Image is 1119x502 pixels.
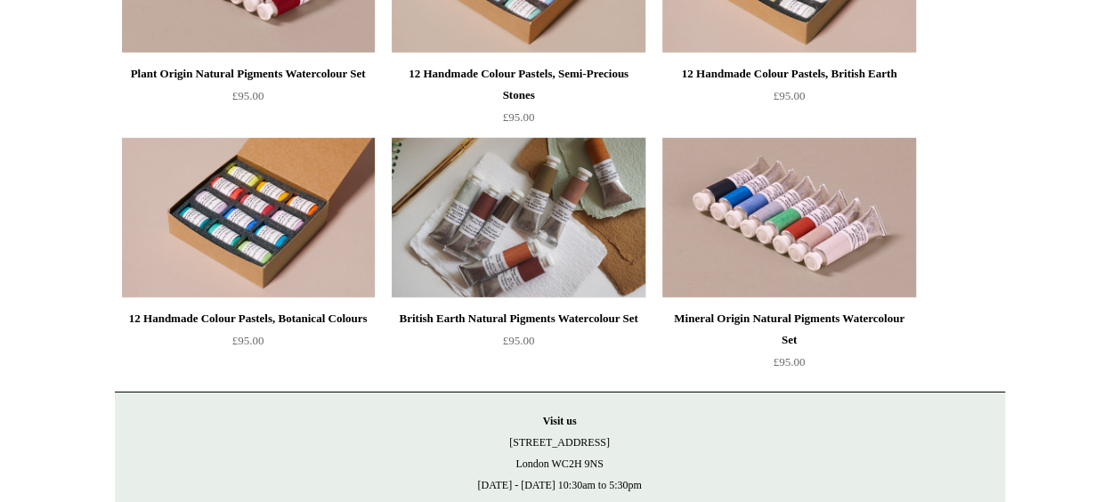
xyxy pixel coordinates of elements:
[396,308,640,329] div: British Earth Natural Pigments Watercolour Set
[503,110,535,124] span: £95.00
[774,89,806,102] span: £95.00
[392,138,645,298] img: British Earth Natural Pigments Watercolour Set
[662,63,915,136] a: 12 Handmade Colour Pastels, British Earth £95.00
[774,355,806,368] span: £95.00
[122,63,375,136] a: Plant Origin Natural Pigments Watercolour Set £95.00
[122,138,375,298] a: 12 Handmade Colour Pastels, Botanical Colours Close up of the pastels to better showcase colours
[662,308,915,381] a: Mineral Origin Natural Pigments Watercolour Set £95.00
[392,308,645,381] a: British Earth Natural Pigments Watercolour Set £95.00
[126,308,370,329] div: 12 Handmade Colour Pastels, Botanical Colours
[122,308,375,381] a: 12 Handmade Colour Pastels, Botanical Colours £95.00
[667,308,911,351] div: Mineral Origin Natural Pigments Watercolour Set
[662,138,915,298] a: Mineral Origin Natural Pigments Watercolour Set Mineral Origin Natural Pigments Watercolour Set
[396,63,640,106] div: 12 Handmade Colour Pastels, Semi-Precious Stones
[667,63,911,85] div: 12 Handmade Colour Pastels, British Earth
[392,138,645,298] a: British Earth Natural Pigments Watercolour Set British Earth Natural Pigments Watercolour Set
[503,334,535,347] span: £95.00
[392,63,645,136] a: 12 Handmade Colour Pastels, Semi-Precious Stones £95.00
[232,89,264,102] span: £95.00
[126,63,370,85] div: Plant Origin Natural Pigments Watercolour Set
[232,334,264,347] span: £95.00
[122,138,375,298] img: 12 Handmade Colour Pastels, Botanical Colours
[543,415,577,427] strong: Visit us
[662,138,915,298] img: Mineral Origin Natural Pigments Watercolour Set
